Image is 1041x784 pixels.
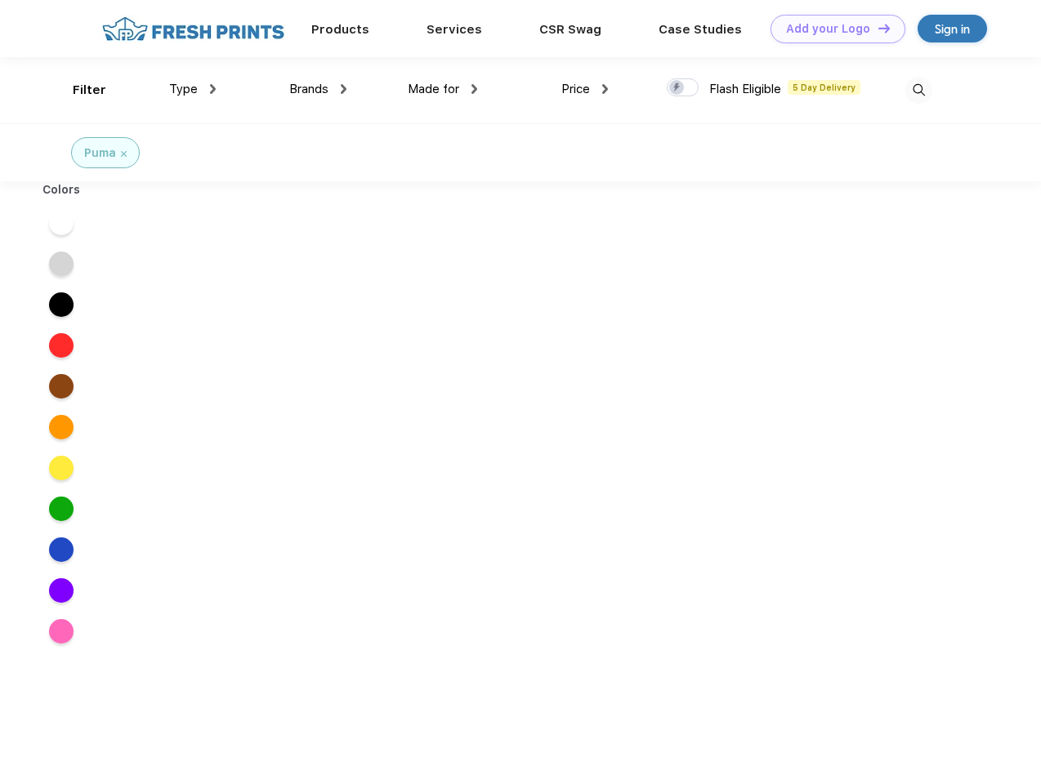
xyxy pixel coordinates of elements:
[210,84,216,94] img: dropdown.png
[471,84,477,94] img: dropdown.png
[73,81,106,100] div: Filter
[561,82,590,96] span: Price
[878,24,890,33] img: DT
[427,22,482,37] a: Services
[30,181,93,198] div: Colors
[786,22,870,36] div: Add your Logo
[169,82,198,96] span: Type
[97,15,289,43] img: fo%20logo%202.webp
[602,84,608,94] img: dropdown.png
[408,82,459,96] span: Made for
[289,82,328,96] span: Brands
[905,77,932,104] img: desktop_search.svg
[935,20,970,38] div: Sign in
[84,145,116,162] div: Puma
[341,84,346,94] img: dropdown.png
[311,22,369,37] a: Products
[539,22,601,37] a: CSR Swag
[918,15,987,42] a: Sign in
[788,80,860,95] span: 5 Day Delivery
[121,151,127,157] img: filter_cancel.svg
[709,82,781,96] span: Flash Eligible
